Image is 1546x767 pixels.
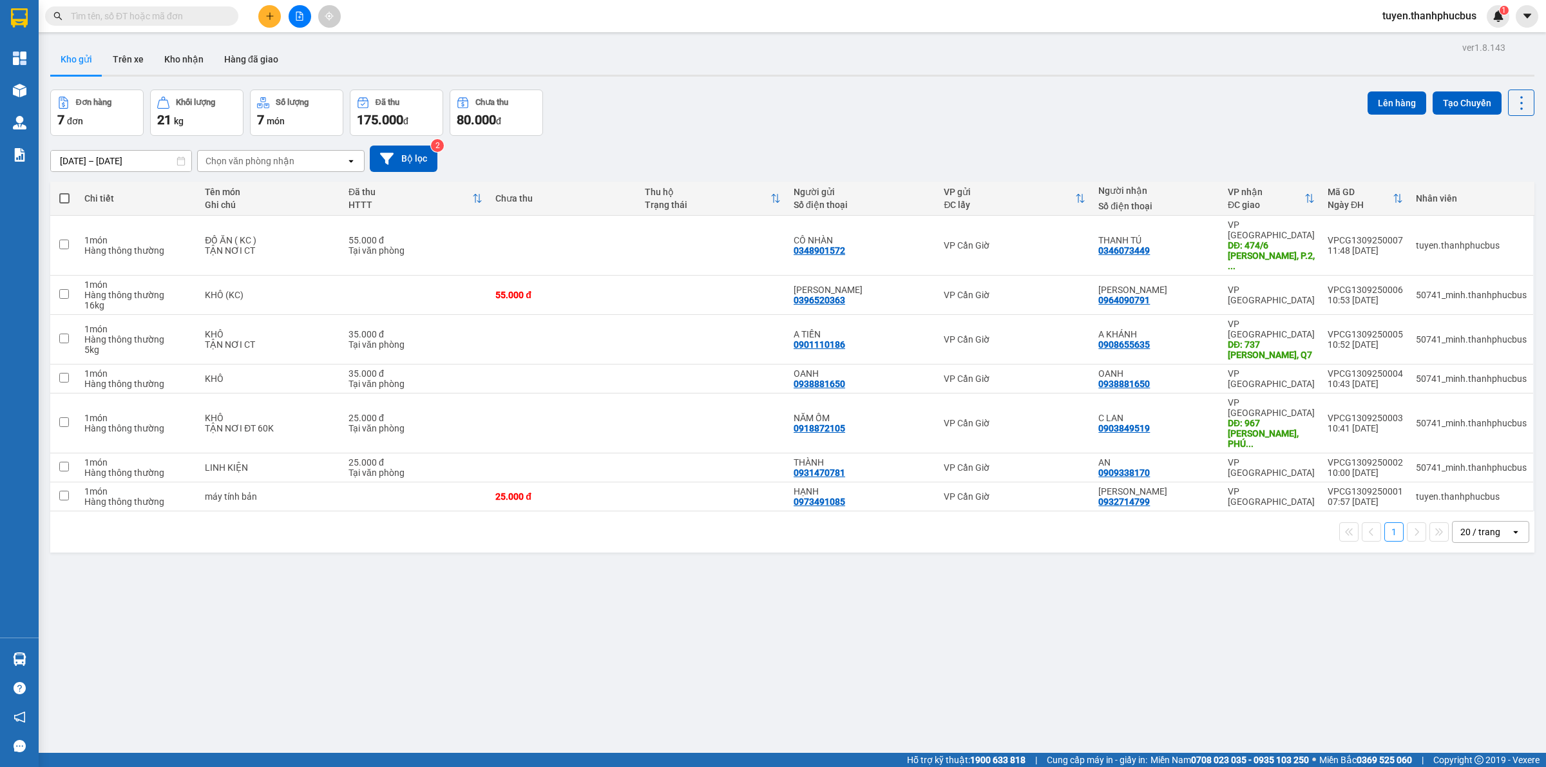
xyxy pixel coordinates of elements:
[1098,285,1215,295] div: C PHƯƠNG
[348,379,482,389] div: Tại văn phòng
[205,462,336,473] div: LINH KIỆN
[794,200,931,210] div: Số điện thoại
[14,682,26,694] span: question-circle
[84,368,192,379] div: 1 món
[265,12,274,21] span: plus
[84,245,192,256] div: Hàng thông thường
[370,146,437,172] button: Bộ lọc
[350,90,443,136] button: Đã thu175.000đ
[1228,418,1315,449] div: DĐ: 967 HUỲNH TẤN PHÁT, PHÚ TUẬN, Q7
[1098,413,1215,423] div: C LAN
[1500,6,1509,15] sup: 1
[1328,497,1403,507] div: 07:57 [DATE]
[348,368,482,379] div: 35.000 đ
[944,491,1085,502] div: VP Cần Giờ
[1462,41,1505,55] div: ver 1.8.143
[944,418,1085,428] div: VP Cần Giờ
[76,98,111,107] div: Đơn hàng
[1312,757,1316,762] span: ⚪️
[11,8,28,28] img: logo-vxr
[14,740,26,752] span: message
[1328,468,1403,478] div: 10:00 [DATE]
[1228,368,1315,389] div: VP [GEOGRAPHIC_DATA]
[1098,379,1150,389] div: 0938881650
[944,240,1085,251] div: VP Cần Giờ
[250,90,343,136] button: Số lượng7món
[1328,413,1403,423] div: VPCG1309250003
[1328,379,1403,389] div: 10:43 [DATE]
[1416,418,1527,428] div: 50741_minh.thanhphucbus
[376,98,399,107] div: Đã thu
[1098,235,1215,245] div: THANH TÚ
[1416,290,1527,300] div: 50741_minh.thanhphucbus
[57,112,64,128] span: 7
[67,116,83,126] span: đơn
[1228,187,1304,197] div: VP nhận
[50,44,102,75] button: Kho gửi
[13,652,26,666] img: warehouse-icon
[84,290,192,300] div: Hàng thông thường
[1047,753,1147,767] span: Cung cấp máy in - giấy in:
[1328,187,1393,197] div: Mã GD
[205,374,336,384] div: KHÔ
[205,200,336,210] div: Ghi chú
[1416,374,1527,384] div: 50741_minh.thanhphucbus
[1098,486,1215,497] div: ANH THANH
[1416,193,1527,204] div: Nhân viên
[1098,201,1215,211] div: Số điện thoại
[289,5,311,28] button: file-add
[205,339,336,350] div: TẬN NƠI CT
[944,290,1085,300] div: VP Cần Giờ
[205,187,336,197] div: Tên món
[13,52,26,65] img: dashboard-icon
[205,155,294,167] div: Chọn văn phòng nhận
[1328,200,1393,210] div: Ngày ĐH
[970,755,1026,765] strong: 1900 633 818
[1328,339,1403,350] div: 10:52 [DATE]
[645,200,770,210] div: Trạng thái
[276,98,309,107] div: Số lượng
[257,112,264,128] span: 7
[944,200,1075,210] div: ĐC lấy
[84,468,192,478] div: Hàng thông thường
[944,462,1085,473] div: VP Cần Giờ
[1416,240,1527,251] div: tuyen.thanhphucbus
[295,12,304,21] span: file-add
[794,329,931,339] div: A TIẾN
[794,235,931,245] div: CÔ NHÀN
[53,12,62,21] span: search
[1493,10,1504,22] img: icon-new-feature
[794,413,931,423] div: NĂM ỐM
[1422,753,1424,767] span: |
[1228,397,1315,418] div: VP [GEOGRAPHIC_DATA]
[1502,6,1506,15] span: 1
[348,235,482,245] div: 55.000 đ
[1228,200,1304,210] div: ĐC giao
[348,187,472,197] div: Đã thu
[1098,295,1150,305] div: 0964090791
[84,423,192,433] div: Hàng thông thường
[13,84,26,97] img: warehouse-icon
[794,368,931,379] div: OANH
[1035,753,1037,767] span: |
[1191,755,1309,765] strong: 0708 023 035 - 0935 103 250
[205,235,336,245] div: ĐỒ ĂN ( KC )
[495,491,631,502] div: 25.000 đ
[346,156,356,166] svg: open
[205,423,336,433] div: TẬN NƠI ĐT 60K
[1228,220,1315,240] div: VP [GEOGRAPHIC_DATA]
[84,457,192,468] div: 1 món
[13,148,26,162] img: solution-icon
[1098,185,1215,196] div: Người nhận
[348,245,482,256] div: Tại văn phòng
[84,413,192,423] div: 1 món
[907,753,1026,767] span: Hỗ trợ kỹ thuật:
[1098,423,1150,433] div: 0903849519
[205,413,336,423] div: KHÔ
[348,468,482,478] div: Tại văn phòng
[944,187,1075,197] div: VP gửi
[154,44,214,75] button: Kho nhận
[1228,240,1315,271] div: DĐ: 474/6 TRẦN HƯNG ĐẠO, P.2, Q.5
[348,329,482,339] div: 35.000 đ
[84,379,192,389] div: Hàng thông thường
